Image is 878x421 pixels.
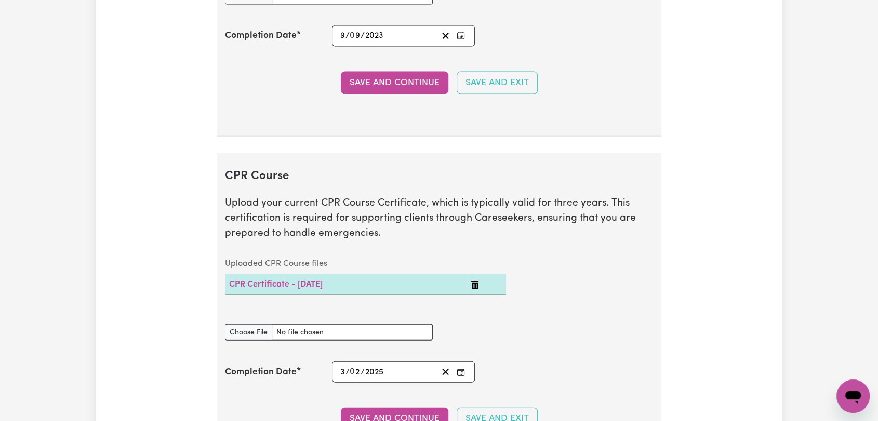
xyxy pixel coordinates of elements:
span: 0 [350,32,355,40]
label: Completion Date [225,29,297,43]
span: / [361,31,365,40]
span: / [345,368,350,377]
input: -- [350,29,361,43]
span: / [345,31,350,40]
label: Completion Date [225,365,297,379]
p: Upload your current CPR Course Certificate, which is typically valid for three years. This certif... [225,196,653,241]
span: 0 [350,368,355,376]
iframe: Button to launch messaging window [836,379,870,413]
a: CPR Certificate - [DATE] [229,280,323,289]
button: Save and Exit [457,72,538,94]
caption: Uploaded CPR Course files [225,253,506,274]
span: / [361,368,365,377]
button: Enter the Completion Date of your CPR Course [454,365,468,379]
input: -- [350,365,361,379]
button: Enter the Completion Date of your First Aid Course [454,29,468,43]
input: -- [340,29,345,43]
button: Delete CPR Certificate - 04/02/2025 [471,278,479,291]
input: ---- [365,365,384,379]
input: -- [340,365,345,379]
button: Save and Continue [341,72,448,94]
h2: CPR Course [225,170,653,184]
button: Clear date [437,365,454,379]
button: Clear date [437,29,454,43]
input: ---- [365,29,384,43]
